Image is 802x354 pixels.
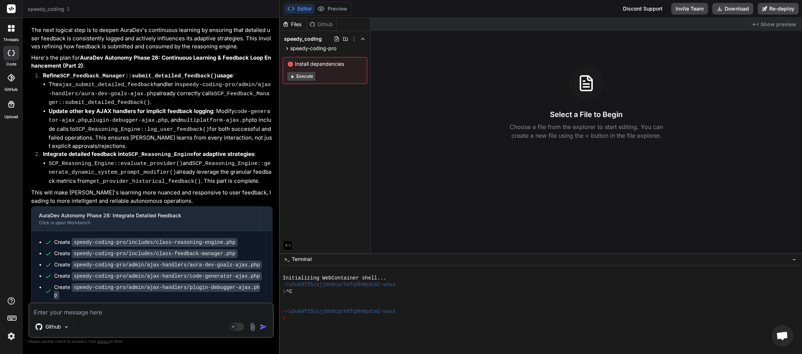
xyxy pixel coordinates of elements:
strong: Integrate detailed feedback into for adaptive strategies [43,150,254,157]
span: speedy-coding-pro [290,45,336,52]
li: The handler in already correctly calls . [49,80,272,107]
span: privacy [97,339,110,343]
span: ❯ [283,315,286,321]
code: multiplatform-ajax.php [180,117,252,124]
button: Execute [287,72,315,81]
img: Pick Models [63,324,69,330]
code: SCP_Feedback_Manager::submit_detailed_feedback() [60,73,217,79]
code: speedy-coding-pro/admin/ajax-handlers/aura-dev-goals-ajax.php [49,82,271,97]
code: SCP_Reasoning_Engine::log_user_feedback() [75,126,209,133]
code: ajax_submit_detailed_feedback [59,82,154,88]
p: Github [45,323,61,330]
label: threads [3,37,19,43]
div: Open chat [771,325,793,347]
div: Create [54,238,238,246]
span: ❯ [283,288,286,295]
img: settings [5,330,17,342]
span: − [792,256,796,263]
span: Initializing WebContainer shell... [283,275,386,281]
span: Show preview [761,21,796,28]
li: and already leverage the granular feedback metrics from . This part is complete. [49,159,272,186]
p: : [43,150,272,159]
p: The next logical step is to deepen AuraDev's continuous learning by ensuring that detailed user f... [31,26,272,51]
span: ^C [286,288,292,295]
code: speedy-coding-pro/admin/ajax-handlers/code-generator-ajax.php [72,272,262,281]
span: ~/u3uk0f35zsjjbn9cprh6fq9h0p4tm2-wnxx [283,308,396,315]
div: Click to open Workbench [39,220,253,226]
code: SCP_Reasoning_Engine [128,152,194,158]
div: Create [54,272,262,280]
span: >_ [284,256,289,263]
code: speedy-coding-pro/includes/class-feedback-manager.php [72,249,238,258]
button: AuraDev Autonomy Phase 28: Integrate Detailed FeedbackClick to open Workbench [32,207,260,231]
p: : [43,72,272,81]
button: Invite Team [671,3,708,15]
label: Upload [4,114,18,120]
button: Preview [315,4,350,14]
code: speedy-coding-pro/includes/class-reasoning-engine.php [72,238,238,247]
button: − [791,253,798,265]
div: AuraDev Autonomy Phase 28: Integrate Detailed Feedback [39,212,253,219]
span: speedy_coding [284,35,322,43]
code: SCP_Reasoning_Engine::evaluate_provider() [49,161,183,167]
span: Terminal [292,256,312,263]
div: Discord Support [619,3,667,15]
label: code [6,61,16,67]
p: Here's the plan for : [31,54,272,70]
strong: Refine usage [43,72,233,79]
div: Files [280,21,306,28]
span: Install dependencies [287,60,362,68]
code: speedy-coding-pro/admin/ajax-handlers/aura-dev-goals-ajax.php [72,261,262,269]
span: ~/u3uk0f35zsjjbn9cprh6fq9h0p4tm2-wnxx [283,281,396,288]
button: Download [712,3,753,15]
strong: Update other key AJAX handlers for implicit feedback logging [49,108,213,114]
img: icon [260,323,267,330]
li: : Modify , , and to include calls to for both successful and failed operations. This ensures [PER... [49,107,272,150]
div: Create [54,283,265,299]
strong: AuraDev Autonomy Phase 28: Continuous Learning & Feedback Loop Enhancement (Part 2) [31,54,271,69]
code: plugin-debugger-ajax.php [89,117,168,124]
p: Always double-check its answers. Your in Bind [28,338,274,345]
div: Github [307,21,336,28]
img: attachment [248,323,257,331]
code: get_provider_historical_feedback() [90,178,201,185]
div: Create [54,261,262,269]
h3: Select a File to Begin [550,109,623,120]
code: speedy-coding-pro/admin/ajax-handlers/plugin-debugger-ajax.php [54,283,260,299]
button: Re-deploy [758,3,799,15]
div: Create [54,250,238,257]
p: This will make [PERSON_NAME]'s learning more nuanced and responsive to user feedback, leading to ... [31,189,272,205]
span: speedy_coding [28,5,71,13]
label: GitHub [4,87,18,93]
p: Choose a file from the explorer to start editing. You can create a new file using the + button in... [505,122,668,140]
button: Editor [284,4,315,14]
